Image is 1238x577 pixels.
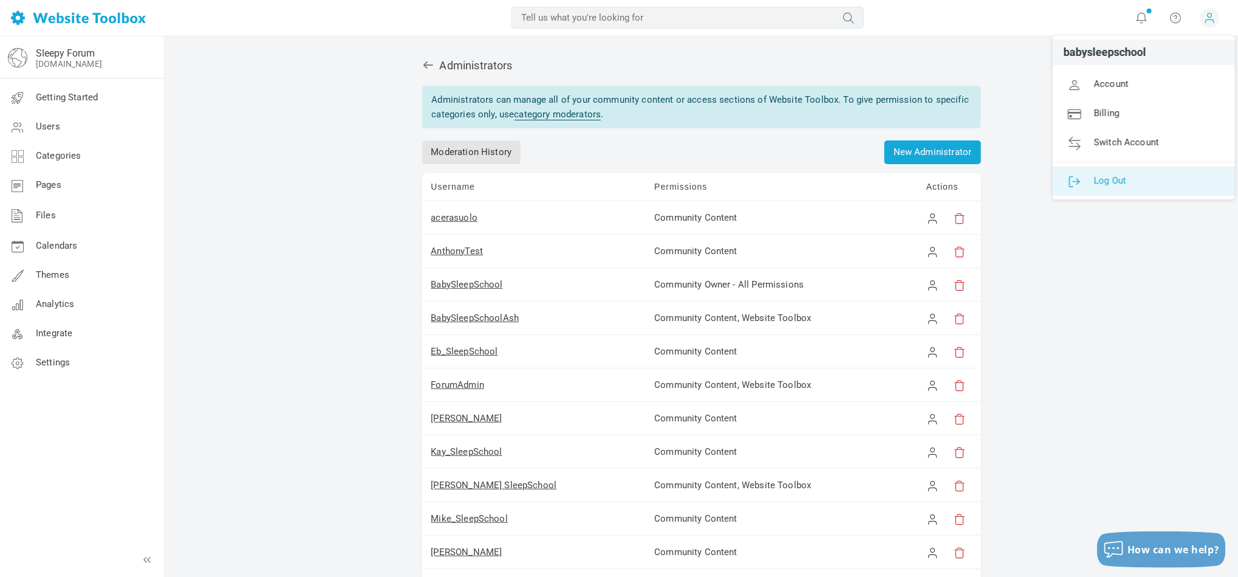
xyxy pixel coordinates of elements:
[645,368,917,402] td: Community Content, Website Toolbox
[36,328,72,339] span: Integrate
[645,469,917,502] td: Community Content, Website Toolbox
[422,140,521,164] a: Moderation History
[645,201,917,235] td: Community Content
[515,109,601,120] a: category moderators
[8,48,27,67] img: globe-icon.png
[36,92,98,103] span: Getting Started
[422,86,981,128] div: Administrators can manage all of your community content or access sections of Website Toolbox. To...
[1094,107,1120,118] span: Billing
[645,235,917,268] td: Community Content
[431,513,508,524] a: Mike_SleepSchool
[422,58,981,74] div: Administrators
[1053,99,1235,128] a: Billing
[431,547,502,558] a: [PERSON_NAME]
[1094,174,1126,185] span: Log Out
[36,357,70,368] span: Settings
[431,313,519,323] a: BabySleepSchoolAsh
[917,173,980,201] td: Actions
[511,7,864,29] input: Tell us what you're looking for
[431,212,478,223] a: acerasuolo
[36,179,61,190] span: Pages
[1097,531,1226,568] button: How can we help?
[884,140,981,164] a: New Administrator
[645,402,917,435] td: Community Content
[36,121,60,132] span: Users
[645,536,917,569] td: Community Content
[431,246,484,257] a: AnthonyTest
[431,379,485,390] a: ForumAdmin
[36,240,77,251] span: Calendars
[645,173,917,201] td: Permissions
[1053,70,1235,99] a: Account
[422,173,646,201] td: Username
[645,435,917,469] td: Community Content
[431,446,502,457] a: Kay_SleepSchool
[1094,136,1159,147] span: Switch Account
[645,302,917,335] td: Community Content, Website Toolbox
[36,210,56,221] span: Files
[645,335,917,368] td: Community Content
[431,413,502,424] a: [PERSON_NAME]
[645,268,917,302] td: Community Owner - All Permissions
[36,150,81,161] span: Categories
[36,59,102,69] a: [DOMAIN_NAME]
[431,279,503,290] a: BabySleepSchool
[1127,543,1220,556] span: How can we help?
[431,346,498,357] a: Eb_SleepSchool
[36,269,69,280] span: Themes
[431,480,557,491] a: [PERSON_NAME] SleepSchool
[1064,47,1146,58] span: babysleepschool
[645,502,917,536] td: Community Content
[1094,78,1129,89] span: Account
[36,299,74,309] span: Analytics
[36,47,95,59] a: Sleepy Forum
